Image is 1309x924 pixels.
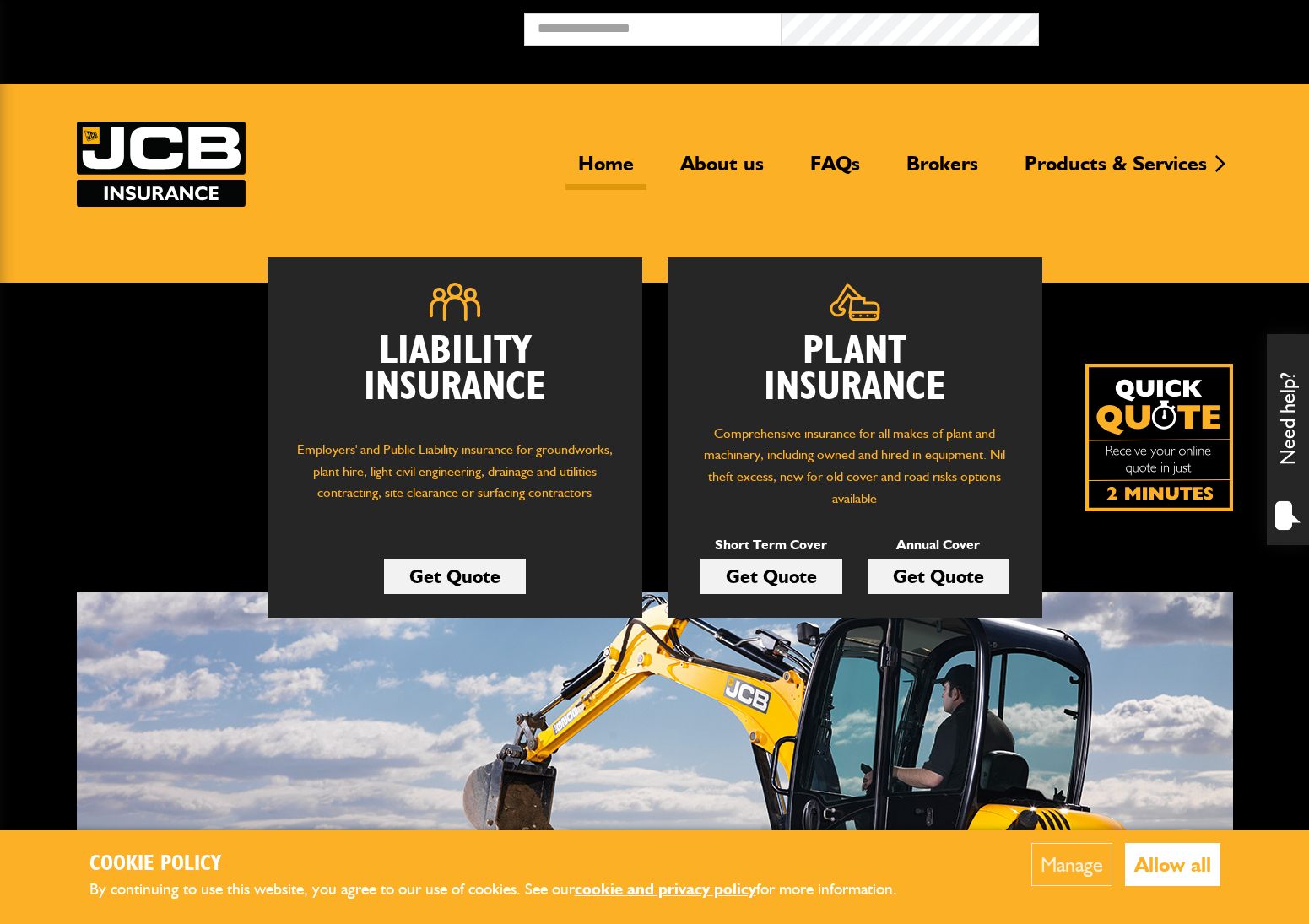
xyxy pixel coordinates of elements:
[77,122,246,207] img: JCB Insurance Services logo
[1085,364,1233,511] a: Get your insurance quote isn just 2-minutes
[77,122,246,207] a: JCB Insurance Services
[1267,334,1309,545] div: Need help?
[693,333,1017,406] h2: Plant Insurance
[575,879,756,899] a: cookie and privacy policy
[798,151,873,190] a: FAQs
[293,333,617,423] h2: Liability Insurance
[894,151,991,190] a: Brokers
[1012,151,1220,190] a: Products & Services
[1085,364,1233,511] img: Quick Quote
[89,851,925,878] h2: Cookie Policy
[293,439,617,520] p: Employers' and Public Liability insurance for groundworks, plant hire, light civil engineering, d...
[1039,13,1296,39] button: Broker Login
[384,559,526,594] a: Get Quote
[693,423,1017,509] p: Comprehensive insurance for all makes of plant and machinery, including owned and hired in equipm...
[1125,843,1220,886] button: Allow all
[868,534,1009,556] p: Annual Cover
[1031,843,1112,886] button: Manage
[700,559,842,594] a: Get Quote
[89,877,925,903] p: By continuing to use this website, you agree to our use of cookies. See our for more information.
[700,534,842,556] p: Short Term Cover
[565,151,646,190] a: Home
[668,151,776,190] a: About us
[868,559,1009,594] a: Get Quote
